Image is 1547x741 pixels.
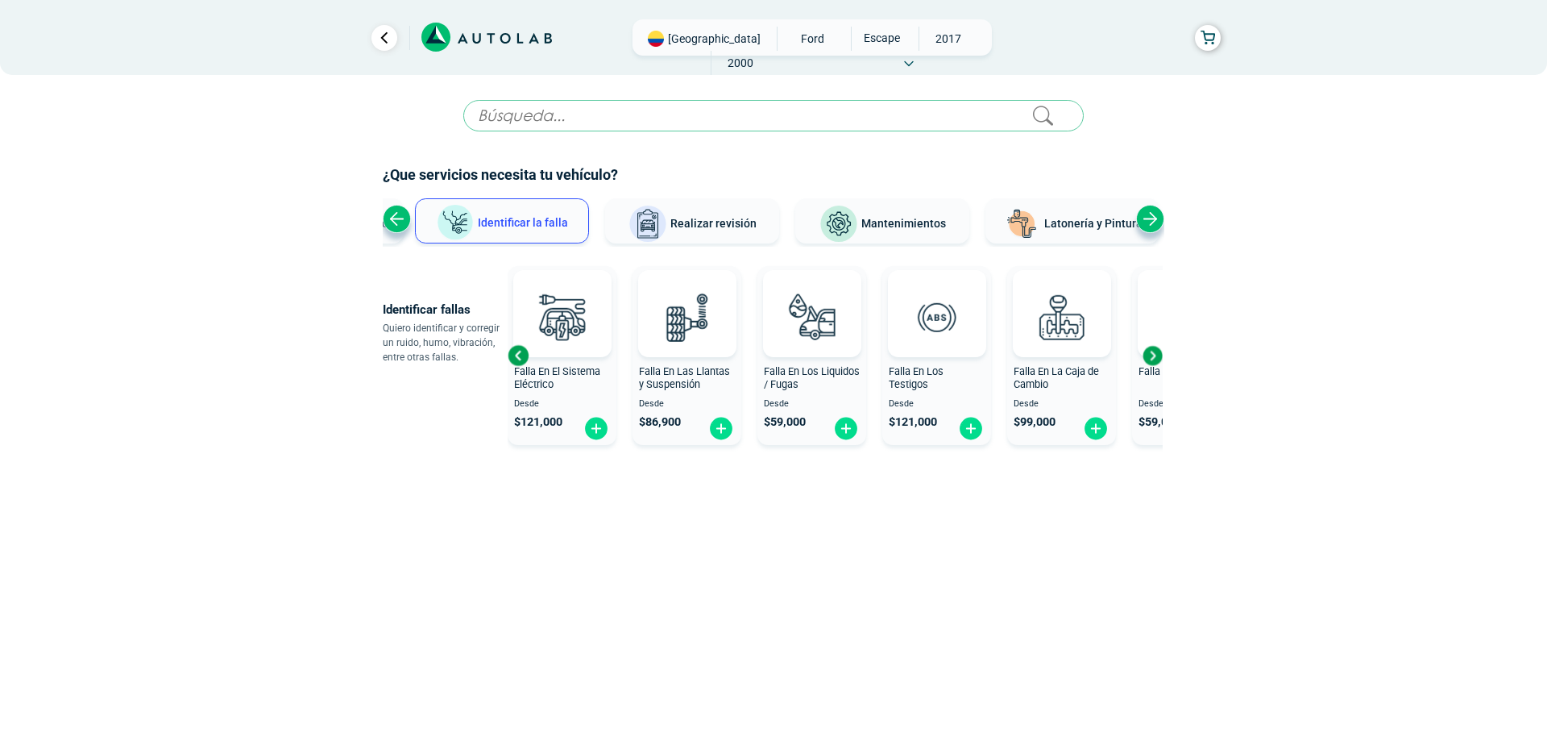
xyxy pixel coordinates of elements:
span: Desde [764,399,860,410]
p: Identificar fallas [383,298,508,321]
div: Next slide [1140,343,1164,368]
img: AD0BCuuxAAAAAElFTkSuQmCC [538,273,587,322]
span: ESCAPE [852,27,909,49]
span: $ 59,000 [1138,415,1180,429]
img: AD0BCuuxAAAAAElFTkSuQmCC [913,273,961,322]
span: [GEOGRAPHIC_DATA] [668,31,761,47]
img: fi_plus-circle2.svg [708,416,734,441]
span: Desde [889,399,985,410]
span: Mantenimientos [861,217,946,230]
button: Realizar revisión [605,198,779,244]
span: Falla En La Caja de Cambio [1014,365,1099,391]
span: Falla En El Sistema Eléctrico [514,365,600,391]
span: Falla En Los Frenos [1138,365,1227,377]
button: Falla En Los Liquidos / Fugas Desde $59,000 [757,266,866,445]
span: Desde [514,399,610,410]
img: Latonería y Pintura [1002,205,1041,244]
span: $ 59,000 [764,415,806,429]
img: AD0BCuuxAAAAAElFTkSuQmCC [1038,273,1086,322]
button: Falla En El Sistema Eléctrico Desde $121,000 [508,266,616,445]
button: Identificar la falla [415,198,589,244]
button: Falla En Los Frenos Desde $59,000 [1132,266,1241,445]
span: Falla En Las Llantas y Suspensión [639,365,730,391]
img: Identificar la falla [436,204,475,242]
span: Falla En Los Liquidos / Fugas [764,365,860,391]
img: diagnostic_suspension-v3.svg [651,281,722,352]
img: AD0BCuuxAAAAAElFTkSuQmCC [663,273,711,322]
span: $ 99,000 [1014,415,1056,429]
img: diagnostic_diagnostic_abs-v3.svg [901,281,972,352]
input: Búsqueda... [463,100,1084,131]
span: Desde [1014,399,1109,410]
span: Realizar revisión [670,217,757,230]
span: Desde [1138,399,1234,410]
span: Falla En Los Testigos [889,365,944,391]
span: $ 121,000 [514,415,562,429]
span: Identificar la falla [478,215,568,228]
button: Falla En La Caja de Cambio Desde $99,000 [1007,266,1116,445]
a: Ir al paso anterior [371,25,397,51]
span: FORD [784,27,841,51]
span: Latonería y Pintura [1044,217,1143,230]
img: Realizar revisión [628,205,667,244]
img: AD0BCuuxAAAAAElFTkSuQmCC [788,273,836,322]
button: Mantenimientos [795,198,969,244]
img: AD0BCuuxAAAAAElFTkSuQmCC [1163,273,1211,322]
img: diagnostic_gota-de-sangre-v3.svg [776,281,847,352]
span: $ 121,000 [889,415,937,429]
button: Latonería y Pintura [985,198,1159,244]
img: diagnostic_caja-de-cambios-v3.svg [1026,281,1097,352]
span: $ 86,900 [639,415,681,429]
img: Mantenimientos [819,205,858,244]
img: fi_plus-circle2.svg [1083,416,1109,441]
div: Next slide [1136,205,1164,233]
img: fi_plus-circle2.svg [958,416,984,441]
div: Previous slide [506,343,530,368]
img: fi_plus-circle2.svg [583,416,609,441]
span: 2017 [919,27,977,51]
span: 2000 [711,51,769,75]
p: Quiero identificar y corregir un ruido, humo, vibración, entre otras fallas. [383,321,508,364]
button: Falla En Las Llantas y Suspensión Desde $86,900 [632,266,741,445]
img: diagnostic_bombilla-v3.svg [526,281,597,352]
button: Falla En Los Testigos Desde $121,000 [882,266,991,445]
h2: ¿Que servicios necesita tu vehículo? [383,164,1164,185]
div: Previous slide [383,205,411,233]
span: Desde [639,399,735,410]
img: diagnostic_disco-de-freno-v3.svg [1151,281,1221,352]
img: Flag of COLOMBIA [648,31,664,47]
img: fi_plus-circle2.svg [833,416,859,441]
